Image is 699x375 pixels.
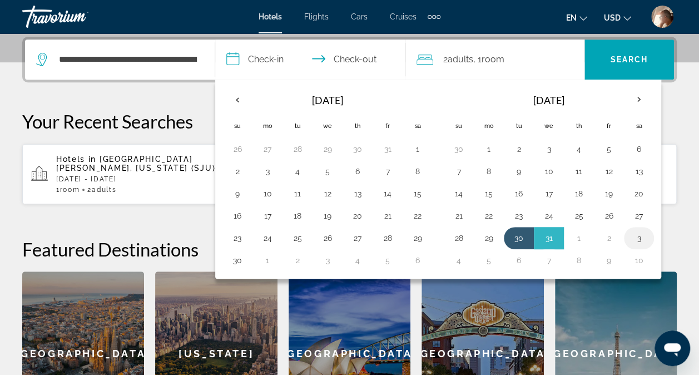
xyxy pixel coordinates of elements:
button: Day 20 [630,186,648,201]
button: Day 6 [630,141,648,157]
p: Your Recent Searches [22,110,677,132]
span: [GEOGRAPHIC_DATA][PERSON_NAME], [US_STATE] (SJU) [56,155,215,172]
button: Day 2 [289,253,306,268]
button: Day 6 [349,164,366,179]
span: Room [482,54,504,65]
button: Day 21 [379,208,396,224]
button: Day 2 [600,230,618,246]
h2: Featured Destinations [22,238,677,260]
a: Flights [304,12,329,21]
button: Day 5 [480,253,498,268]
button: Day 31 [540,230,558,246]
button: Day 4 [289,164,306,179]
button: Day 27 [349,230,366,246]
button: Day 28 [379,230,396,246]
button: Day 20 [349,208,366,224]
button: Day 18 [570,186,588,201]
button: Day 29 [480,230,498,246]
button: Day 21 [450,208,468,224]
button: Day 30 [510,230,528,246]
span: Hotels in [56,155,96,164]
button: Day 25 [570,208,588,224]
div: Search widget [25,40,674,80]
button: Day 24 [540,208,558,224]
button: Day 16 [510,186,528,201]
button: Day 1 [259,253,276,268]
button: Day 2 [510,141,528,157]
button: Day 15 [409,186,427,201]
span: en [566,13,577,22]
button: Day 15 [480,186,498,201]
button: Day 30 [349,141,366,157]
button: Day 10 [630,253,648,268]
button: Day 30 [229,253,246,268]
button: Day 7 [450,164,468,179]
button: Day 3 [259,164,276,179]
button: Day 5 [319,164,336,179]
button: Day 1 [480,141,498,157]
img: User image [651,6,673,28]
button: Change currency [604,9,631,26]
button: Day 18 [289,208,306,224]
button: Day 7 [379,164,396,179]
button: Day 2 [229,164,246,179]
iframe: Button to launch messaging window [655,330,690,366]
button: Day 4 [450,253,468,268]
button: Day 23 [229,230,246,246]
span: Room [60,186,80,194]
button: Day 29 [409,230,427,246]
button: Day 13 [349,186,366,201]
button: Day 3 [319,253,336,268]
button: Day 9 [229,186,246,201]
span: Hotels [259,12,282,21]
button: Hotels in [GEOGRAPHIC_DATA][PERSON_NAME], [US_STATE] (SJU)[DATE] - [DATE]1Room2Adults [22,144,233,205]
button: Day 5 [600,141,618,157]
span: 1 [56,186,80,194]
span: USD [604,13,621,22]
input: Search hotel destination [58,51,198,68]
th: [DATE] [252,87,403,114]
button: Day 9 [510,164,528,179]
th: [DATE] [474,87,624,114]
button: Day 13 [630,164,648,179]
button: Day 11 [570,164,588,179]
button: Travelers: 2 adults, 0 children [405,40,584,80]
button: Previous month [222,87,252,112]
button: Day 4 [349,253,366,268]
a: Cruises [390,12,417,21]
button: Day 23 [510,208,528,224]
button: Day 24 [259,230,276,246]
button: Day 31 [379,141,396,157]
button: Day 14 [379,186,396,201]
table: Right calendar grid [444,87,654,272]
button: Day 25 [289,230,306,246]
button: Day 10 [259,186,276,201]
button: Day 19 [319,208,336,224]
a: Travorium [22,2,133,31]
button: Day 10 [540,164,558,179]
button: Day 17 [259,208,276,224]
button: Day 22 [480,208,498,224]
button: Day 8 [570,253,588,268]
span: 2 [443,52,473,67]
button: Day 26 [319,230,336,246]
button: Day 9 [600,253,618,268]
button: Day 22 [409,208,427,224]
button: Day 6 [510,253,528,268]
button: Day 1 [409,141,427,157]
button: Day 8 [409,164,427,179]
table: Left calendar grid [222,87,433,272]
button: Day 6 [409,253,427,268]
button: Day 27 [259,141,276,157]
span: Adults [448,54,473,65]
button: Change language [566,9,587,26]
button: Day 8 [480,164,498,179]
span: Adults [92,186,116,194]
button: Next month [624,87,654,112]
span: Cars [351,12,368,21]
button: Day 29 [319,141,336,157]
span: 2 [87,186,116,194]
button: Day 16 [229,208,246,224]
